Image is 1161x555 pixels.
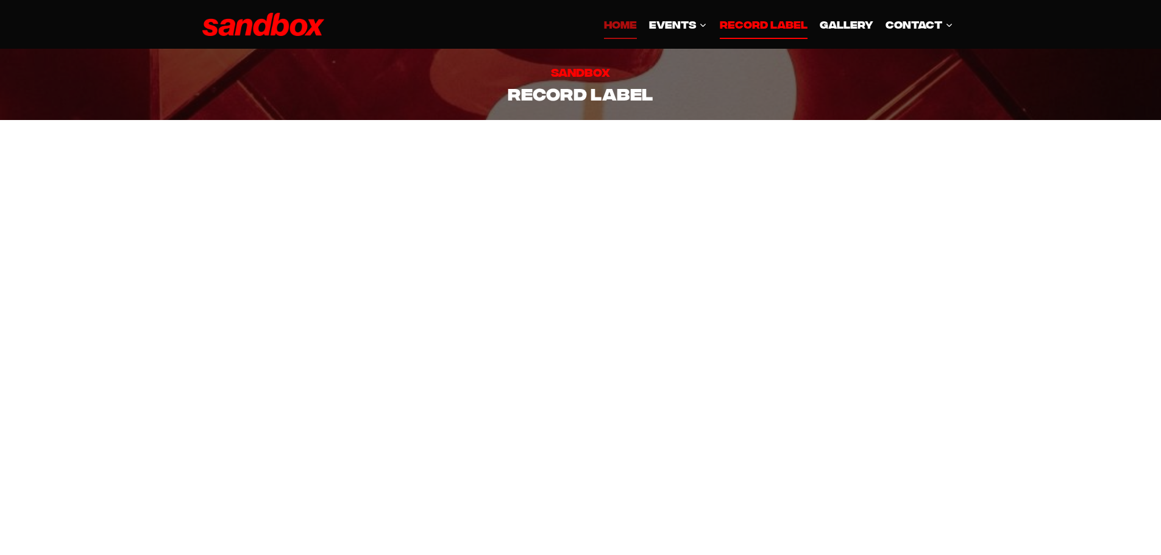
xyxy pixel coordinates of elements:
h6: Sandbox [202,63,959,80]
button: Child menu of EVENTS [643,10,713,39]
a: GALLERY [814,10,879,39]
img: Sandbox [202,13,324,37]
iframe: Spotify Embed: HARD MF [202,252,959,344]
h2: Record Label [202,80,959,105]
iframe: Spotify Embed: CHUPO [202,135,959,227]
a: HOME [598,10,643,39]
button: Child menu of CONTACT [879,10,959,39]
nav: Primary Navigation [598,10,959,39]
iframe: Spotify Embed: Tearin&apos; Up My Heart [202,369,959,461]
a: Record Label [713,10,813,39]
